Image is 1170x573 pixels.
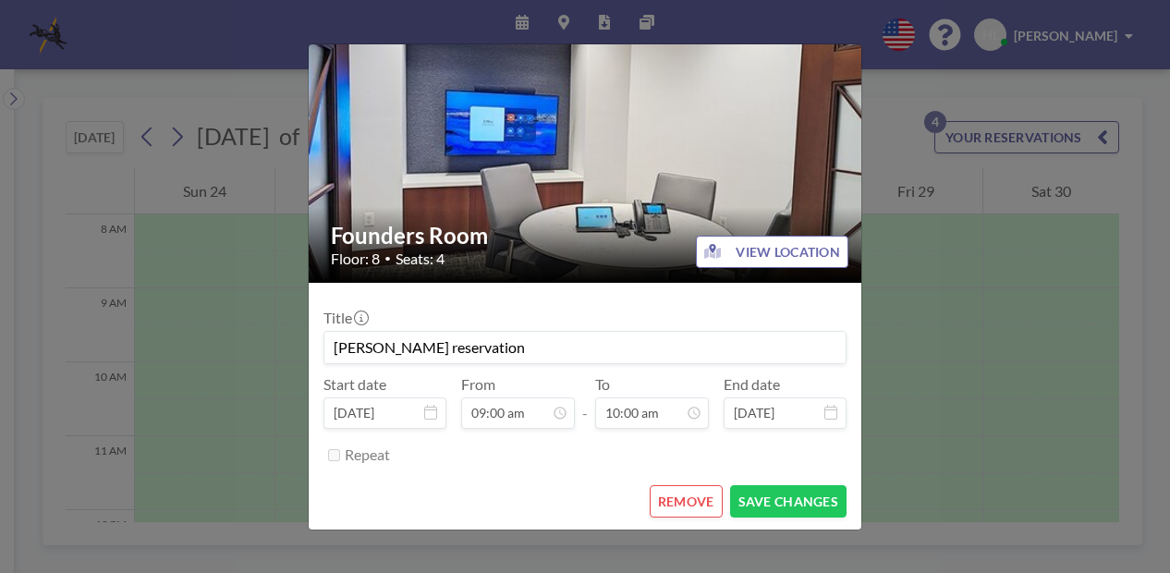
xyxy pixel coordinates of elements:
label: From [461,375,495,394]
button: VIEW LOCATION [696,236,848,268]
button: REMOVE [650,485,723,518]
label: Title [323,309,367,327]
h2: Founders Room [331,222,841,250]
label: End date [724,375,780,394]
span: - [582,382,588,422]
button: SAVE CHANGES [730,485,847,518]
label: Start date [323,375,386,394]
label: To [595,375,610,394]
span: • [384,251,391,265]
label: Repeat [345,445,390,464]
span: Seats: 4 [396,250,445,268]
span: Floor: 8 [331,250,380,268]
input: (No title) [324,332,846,363]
